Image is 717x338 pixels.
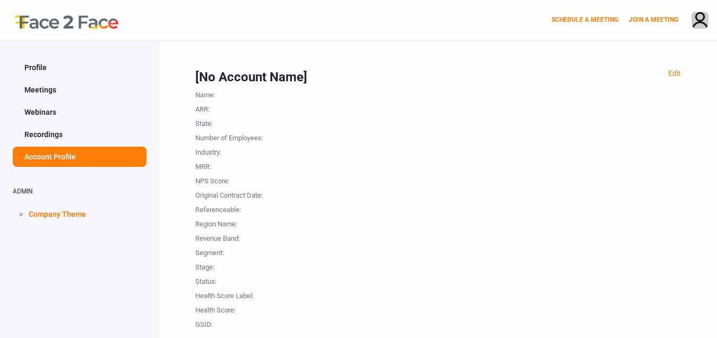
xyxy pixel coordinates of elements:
[195,100,301,115] div: ARR :
[195,244,301,258] div: Segment :
[195,287,301,301] div: Health Score Label :
[29,203,86,223] span: Company Theme
[195,143,301,158] div: Industry :
[13,102,146,122] a: Webinars
[195,201,301,215] div: Referenceable :
[629,16,678,23] a: JOIN A MEETING
[195,301,301,316] div: Health Score :
[19,209,23,219] span: >
[195,258,301,273] div: Stage :
[195,68,681,86] div: [No Account Name]
[13,188,146,195] h2: ADMIN
[13,147,146,167] a: Account Profile
[668,69,681,78] a: Edit
[195,215,301,230] div: Region Name :
[13,80,146,100] a: Meetings
[195,172,301,187] div: NPS Score :
[13,57,146,78] a: Profile
[195,115,301,129] div: State :
[195,86,301,100] div: Name :
[195,273,301,287] div: Status :
[551,16,618,23] a: SCHEDULE A MEETING
[13,124,146,145] a: Recordings
[692,12,708,30] img: avatar.710606db.png
[195,129,301,143] div: Number of Employees :
[195,230,301,244] div: Revenue Band :
[195,316,301,330] div: GSID :
[195,158,301,172] div: MRR :
[195,187,301,201] div: Original Contract Date :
